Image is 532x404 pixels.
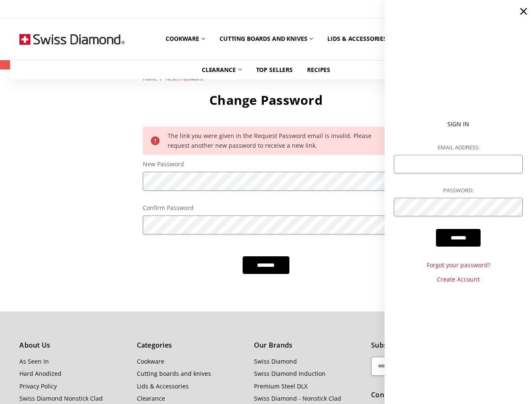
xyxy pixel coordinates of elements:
[394,186,522,195] label: Password:
[19,382,57,390] a: Privacy Policy
[320,20,399,58] a: Lids & Accessories
[254,340,362,351] h5: Our Brands
[143,92,389,108] h1: Change Password
[394,260,522,270] a: Forgot your password?
[19,357,49,365] a: As Seen In
[254,394,341,402] a: Swiss Diamond - Nonstick Clad
[254,369,326,377] a: Swiss Diamond Induction
[371,340,512,351] h5: Subscribe to our newsletter
[19,369,61,377] a: Hard Anodized
[19,394,103,402] a: Swiss Diamond Nonstick Clad
[137,382,189,390] a: Lids & Accessories
[143,203,389,213] label: Confirm Password
[254,382,307,390] a: Premium Steel DLX
[137,369,211,377] a: Cutting boards and knives
[254,357,297,365] a: Swiss Diamond
[143,159,389,169] label: New Password
[19,18,125,60] img: Free Shipping On Every Order
[137,394,165,402] a: Clearance
[137,357,164,365] a: Cookware
[137,340,245,351] h5: Categories
[158,20,212,58] a: Cookware
[371,390,512,401] h5: Connect With Us
[394,275,522,284] a: Create Account
[19,340,127,351] h5: About Us
[394,143,522,152] label: Email Address:
[168,132,372,149] span: The link you were given in the Request Password email is invalid. Please request another new pass...
[212,20,321,58] a: Cutting boards and knives
[394,120,522,129] p: Sign In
